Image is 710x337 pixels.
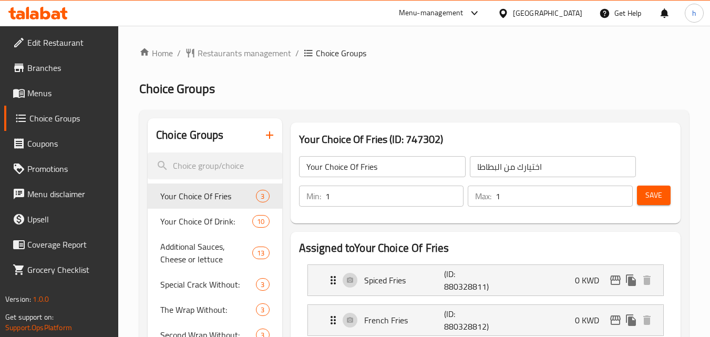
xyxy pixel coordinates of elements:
div: Choices [252,215,269,228]
span: 10 [253,217,269,227]
span: h [692,7,696,19]
span: Grocery Checklist [27,263,110,276]
span: Promotions [27,162,110,175]
span: Choice Groups [139,77,215,100]
a: Coupons [4,131,119,156]
a: Upsell [4,207,119,232]
p: 0 KWD [575,314,608,326]
span: Your Choice Of Drink: [160,215,252,228]
div: [GEOGRAPHIC_DATA] [513,7,582,19]
div: Choices [252,247,269,259]
div: Your Choice Of Drink:10 [148,209,282,234]
a: Home [139,47,173,59]
a: Restaurants management [185,47,291,59]
button: duplicate [623,272,639,288]
span: Upsell [27,213,110,226]
div: Special Crack Without:3 [148,272,282,297]
span: Choice Groups [29,112,110,125]
span: Special Crack Without: [160,278,256,291]
span: Coupons [27,137,110,150]
span: Version: [5,292,31,306]
span: 13 [253,248,269,258]
div: Choices [256,303,269,316]
p: Spiced Fries [364,274,445,287]
button: Save [637,186,671,205]
p: Max: [475,190,491,202]
button: edit [608,272,623,288]
li: / [177,47,181,59]
span: Save [645,189,662,202]
span: 1.0.0 [33,292,49,306]
a: Menu disclaimer [4,181,119,207]
span: Coverage Report [27,238,110,251]
div: Choices [256,190,269,202]
div: Expand [308,305,663,335]
span: Menus [27,87,110,99]
span: 3 [256,191,269,201]
a: Promotions [4,156,119,181]
h3: Your Choice Of Fries (ID: 747302) [299,131,672,148]
span: Additional Sauces, Cheese or lettuce [160,240,252,265]
div: Expand [308,265,663,295]
a: Menus [4,80,119,106]
a: Branches [4,55,119,80]
span: Restaurants management [198,47,291,59]
div: Choices [256,278,269,291]
button: duplicate [623,312,639,328]
a: Grocery Checklist [4,257,119,282]
p: (ID: 880328811) [444,268,498,293]
span: The Wrap Without: [160,303,256,316]
li: Expand [299,260,672,300]
a: Coverage Report [4,232,119,257]
button: delete [639,272,655,288]
div: Your Choice Of Fries3 [148,183,282,209]
button: delete [639,312,655,328]
p: Min: [306,190,321,202]
div: The Wrap Without:3 [148,297,282,322]
a: Edit Restaurant [4,30,119,55]
span: Edit Restaurant [27,36,110,49]
button: edit [608,312,623,328]
span: Your Choice Of Fries [160,190,256,202]
li: / [295,47,299,59]
p: French Fries [364,314,445,326]
span: 3 [256,305,269,315]
span: Choice Groups [316,47,366,59]
nav: breadcrumb [139,47,689,59]
input: search [148,152,282,179]
a: Support.OpsPlatform [5,321,72,334]
h2: Assigned to Your Choice Of Fries [299,240,672,256]
p: (ID: 880328812) [444,308,498,333]
h2: Choice Groups [156,127,223,143]
span: Branches [27,62,110,74]
p: 0 KWD [575,274,608,287]
a: Choice Groups [4,106,119,131]
div: Menu-management [399,7,464,19]
div: Additional Sauces, Cheese or lettuce13 [148,234,282,272]
span: 3 [256,280,269,290]
span: Get support on: [5,310,54,324]
span: Menu disclaimer [27,188,110,200]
